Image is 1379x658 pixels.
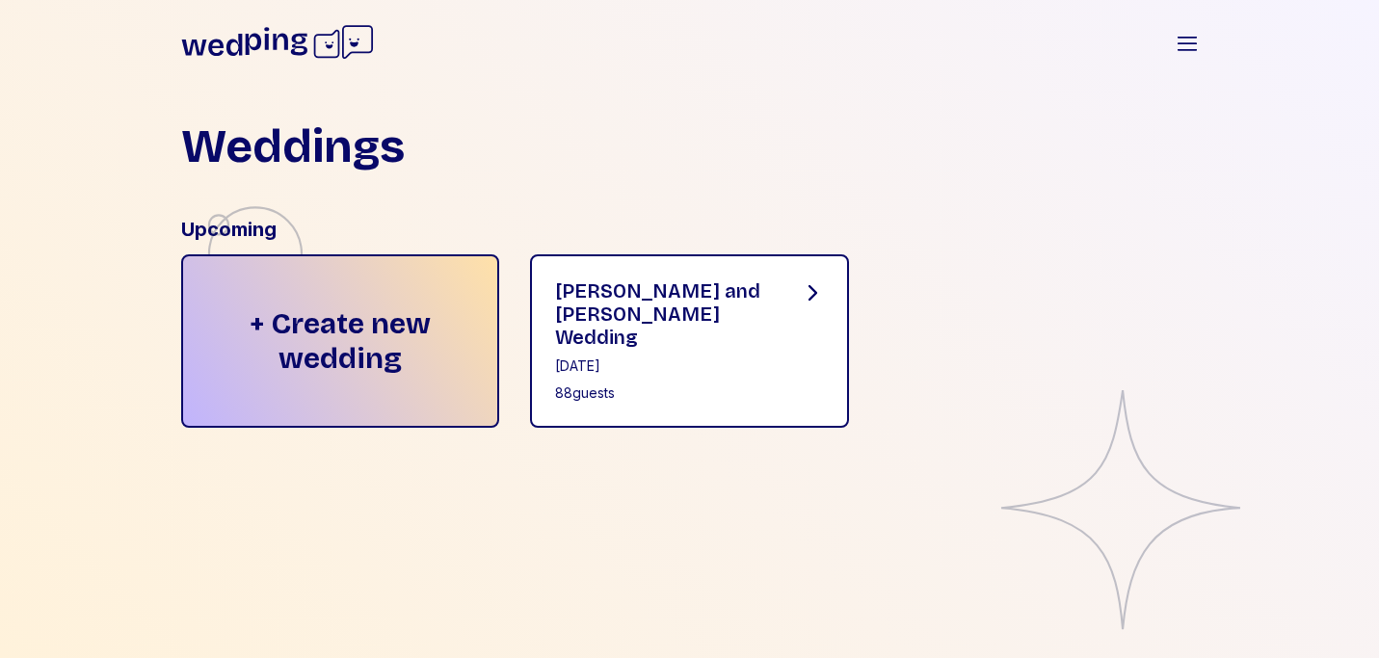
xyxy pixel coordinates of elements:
div: Upcoming [181,216,1199,243]
div: 88 guests [555,383,770,403]
div: + Create new wedding [181,254,500,428]
h1: Weddings [181,123,405,170]
div: [DATE] [555,356,770,376]
div: [PERSON_NAME] and [PERSON_NAME] Wedding [555,279,770,349]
